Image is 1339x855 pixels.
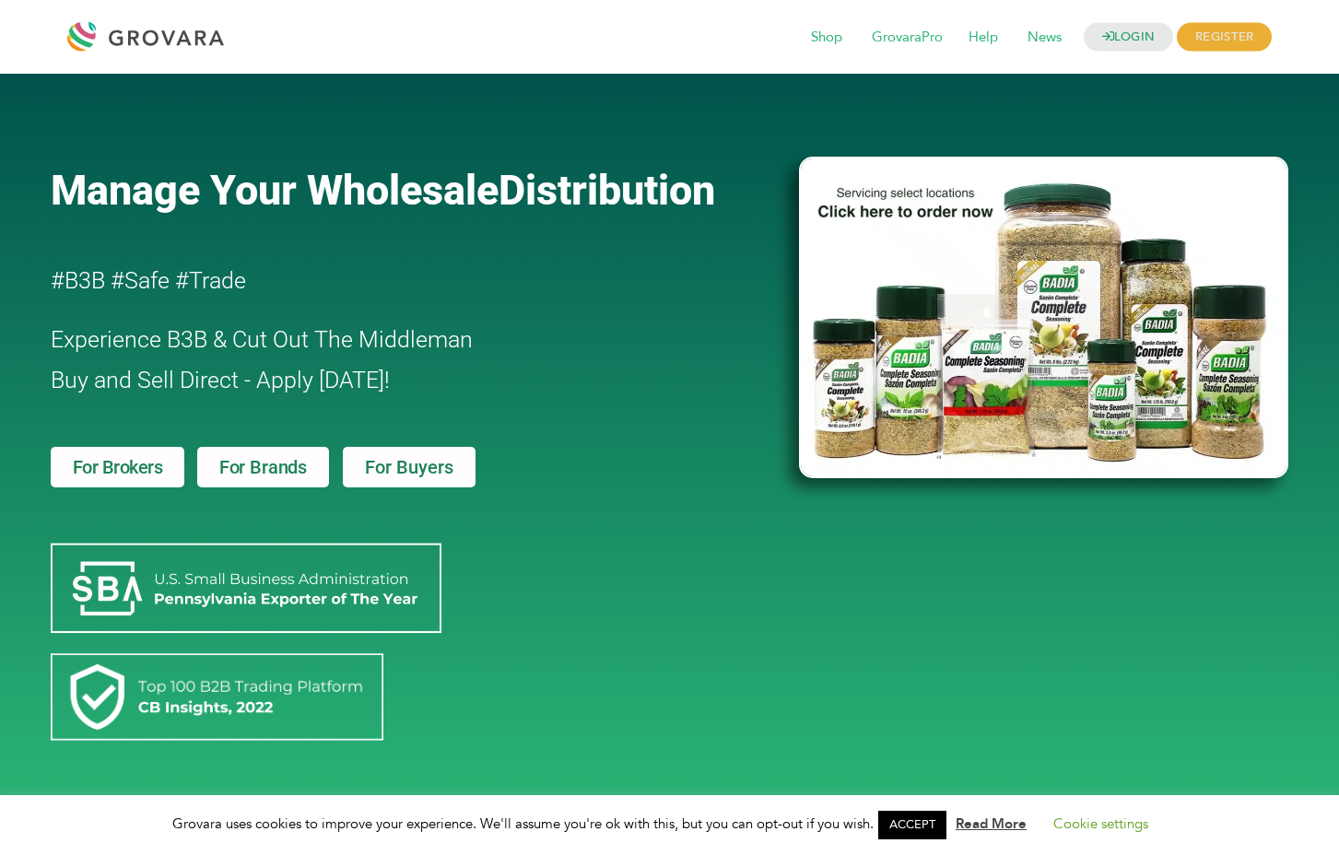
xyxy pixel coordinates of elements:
[798,28,855,48] a: Shop
[172,814,1167,833] span: Grovara uses cookies to improve your experience. We'll assume you're ok with this, but you can op...
[859,20,956,55] span: GrovaraPro
[1084,23,1174,52] a: LOGIN
[219,458,307,476] span: For Brands
[51,166,769,215] a: Manage Your WholesaleDistribution
[956,28,1011,48] a: Help
[365,458,453,476] span: For Buyers
[499,166,715,215] span: Distribution
[1053,814,1148,833] a: Cookie settings
[197,447,329,487] a: For Brands
[1015,20,1075,55] span: News
[798,20,855,55] span: Shop
[51,447,185,487] a: For Brokers
[1177,23,1272,52] span: REGISTER
[51,261,694,301] h2: #B3B #Safe #Trade
[956,20,1011,55] span: Help
[956,814,1027,833] a: Read More
[343,447,476,487] a: For Buyers
[73,458,163,476] span: For Brokers
[1015,28,1075,48] a: News
[51,326,473,353] span: Experience B3B & Cut Out The Middleman
[878,811,946,839] a: ACCEPT
[51,367,390,393] span: Buy and Sell Direct - Apply [DATE]!
[859,28,956,48] a: GrovaraPro
[51,166,499,215] span: Manage Your Wholesale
